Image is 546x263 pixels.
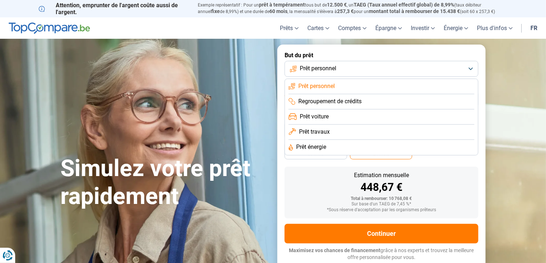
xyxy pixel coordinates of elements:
[60,155,269,210] h1: Simulez votre prêt rapidement
[290,208,473,213] div: *Sous réserve d'acceptation par les organismes prêteurs
[285,247,478,261] p: grâce à nos experts et trouvez la meilleure offre personnalisée pour vous.
[308,152,324,156] span: 30 mois
[285,224,478,243] button: Continuer
[269,8,287,14] span: 60 mois
[296,143,326,151] span: Prêt énergie
[285,61,478,77] button: Prêt personnel
[39,2,189,16] p: Attention, emprunter de l'argent coûte aussi de l'argent.
[373,152,389,156] span: 24 mois
[300,113,329,121] span: Prêt voiture
[334,17,371,39] a: Comptes
[9,22,90,34] img: TopCompare
[526,17,542,39] a: fr
[259,2,305,8] span: prêt à tempérament
[198,2,507,15] p: Exemple représentatif : Pour un tous but de , un (taux débiteur annuel de 8,99%) et une durée de ...
[473,17,517,39] a: Plus d'infos
[337,8,354,14] span: 257,3 €
[298,97,362,105] span: Regroupement de crédits
[371,17,406,39] a: Épargne
[300,64,336,72] span: Prêt personnel
[211,8,220,14] span: fixe
[290,196,473,201] div: Total à rembourser: 10 768,08 €
[354,2,454,8] span: TAEG (Taux annuel effectif global) de 8,99%
[285,52,478,59] label: But du prêt
[290,172,473,178] div: Estimation mensuelle
[439,17,473,39] a: Énergie
[327,2,347,8] span: 12.500 €
[290,202,473,207] div: Sur base d'un TAEG de 7,45 %*
[303,17,334,39] a: Cartes
[289,247,381,253] span: Maximisez vos chances de financement
[406,17,439,39] a: Investir
[298,82,335,90] span: Prêt personnel
[299,128,330,136] span: Prêt travaux
[369,8,460,14] span: montant total à rembourser de 15.438 €
[290,182,473,193] div: 448,67 €
[276,17,303,39] a: Prêts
